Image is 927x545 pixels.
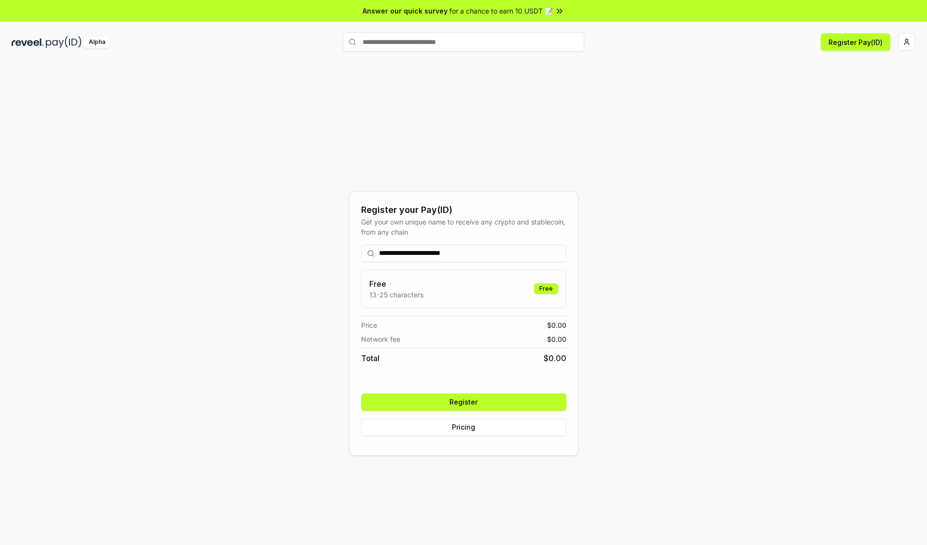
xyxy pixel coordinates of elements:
[547,320,566,330] span: $ 0.00
[46,36,82,48] img: pay_id
[361,320,377,330] span: Price
[12,36,44,48] img: reveel_dark
[369,278,423,290] h3: Free
[361,352,379,364] span: Total
[363,6,448,16] span: Answer our quick survey
[544,352,566,364] span: $ 0.00
[361,393,566,411] button: Register
[369,290,423,300] p: 13-25 characters
[84,36,111,48] div: Alpha
[821,33,890,51] button: Register Pay(ID)
[547,334,566,344] span: $ 0.00
[361,203,566,217] div: Register your Pay(ID)
[534,283,558,294] div: Free
[361,419,566,436] button: Pricing
[361,334,400,344] span: Network fee
[361,217,566,237] div: Get your own unique name to receive any crypto and stablecoin, from any chain
[449,6,553,16] span: for a chance to earn 10 USDT 📝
